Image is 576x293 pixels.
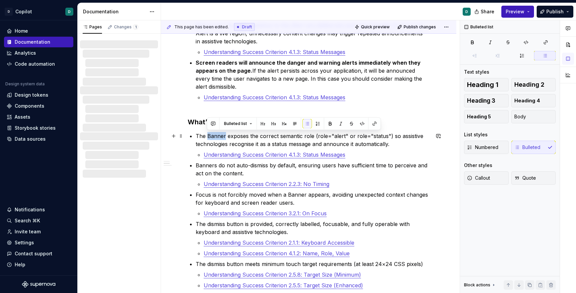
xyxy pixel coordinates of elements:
div: Home [15,28,28,34]
a: Documentation [4,37,73,47]
span: Quote [514,175,536,181]
p: The Banner exposes the correct semantic role (role="alert" or role="status") so assistive technol... [196,132,430,148]
a: Understanding Success Criterion 4.1.3: Status Messages [204,49,345,55]
div: Settings [15,239,34,246]
p: If the alert persists across your application, it will be announced every time the user navigates... [196,59,430,91]
div: Design system data [5,81,45,87]
span: Share [481,8,494,15]
p: Focus is not forcibly moved when a Banner appears, avoiding unexpected context changes for keyboa... [196,191,430,207]
div: Block actions [464,280,496,290]
span: Numbered [467,144,498,151]
span: Quick preview [361,24,390,30]
span: Heading 2 [514,81,544,88]
button: Quote [511,171,556,185]
a: Home [4,26,73,36]
a: Design tokens [4,90,73,100]
div: Code automation [15,61,55,67]
span: Body [514,113,526,120]
button: Heading 3 [464,94,509,107]
button: Search ⌘K [4,215,73,226]
span: This page has been edited. [174,24,229,30]
button: Publish changes [395,22,439,32]
a: Understanding Success Criterion 4.1.3: Status Messages [204,151,345,158]
a: Storybook stories [4,123,73,133]
button: Body [511,110,556,123]
div: Search ⌘K [15,217,40,224]
strong: Screen readers will announce the danger and warning alerts immediately when they appears on the p... [196,59,422,74]
span: Heading 5 [467,113,491,120]
span: Heading 1 [467,81,498,88]
a: Understanding Success Criterion 4.1.2: Name, Role, Value [204,250,350,257]
span: Draft [242,24,252,30]
a: Understanding Success Criterion 2.5.8: Target Size (Minimum) [204,271,361,278]
div: Help [15,261,25,268]
button: Heading 4 [511,94,556,107]
a: Understanding Success Criterion 2.5.5: Target Size (Enhanced) [204,282,363,289]
a: Understanding Success Criterion 2.1.1: Keyboard Accessible [204,239,354,246]
a: Data sources [4,134,73,144]
button: Publish [537,6,573,18]
svg: Supernova Logo [22,281,55,288]
button: Contact support [4,248,73,259]
div: List styles [464,131,488,138]
div: Assets [15,114,30,120]
span: Heading 3 [467,97,495,104]
button: Numbered [464,141,509,154]
button: Notifications [4,204,73,215]
a: Assets [4,112,73,122]
p: The dismiss button is provided, correctly labelled, focusable, and fully operable with keyboard a... [196,220,430,236]
div: D [5,8,13,16]
button: Callout [464,171,509,185]
button: Heading 2 [511,78,556,91]
span: 1 [133,24,138,30]
span: Preview [506,8,524,15]
div: D [465,9,468,14]
div: Changes [114,24,138,30]
a: Understanding Success Criterion 4.1.3: Status Messages [204,94,345,101]
a: Settings [4,237,73,248]
button: Heading 1 [464,78,509,91]
div: Invite team [15,228,41,235]
div: Data sources [15,136,46,142]
button: DCopilotD [1,4,76,19]
span: Callout [467,175,490,181]
div: D [68,9,71,14]
div: Copilot [15,8,32,15]
button: Help [4,259,73,270]
a: Analytics [4,48,73,58]
div: Design tokens [15,92,48,98]
a: Understanding Success Criterion 2.2.3: No Timing [204,181,329,187]
div: Pages [83,24,102,30]
a: Understanding Success Criterion 3.2.1: On Focus [204,210,327,217]
a: Code automation [4,59,73,69]
div: Storybook stories [15,125,56,131]
span: Publish [546,8,564,15]
button: Heading 5 [464,110,509,123]
div: Notifications [15,206,45,213]
button: Preview [501,6,534,18]
button: Quick preview [353,22,393,32]
div: Analytics [15,50,36,56]
div: Block actions [464,282,490,288]
a: Invite team [4,226,73,237]
div: Components [15,103,44,109]
a: Components [4,101,73,111]
p: The dismiss button meets minimum touch target requirements (at least 24×24 CSS pixels) [196,260,430,268]
div: Documentation [83,8,146,15]
div: Text styles [464,69,489,75]
span: Heading 4 [514,97,540,104]
div: Contact support [15,250,52,257]
div: Other styles [464,162,492,169]
button: Share [471,6,499,18]
p: Banners do not auto-dismiss by default, ensuring users have sufficient time to perceive and act o... [196,161,430,177]
h3: What’s already taken care of [188,117,430,127]
span: Publish changes [404,24,436,30]
div: Documentation [15,39,50,45]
